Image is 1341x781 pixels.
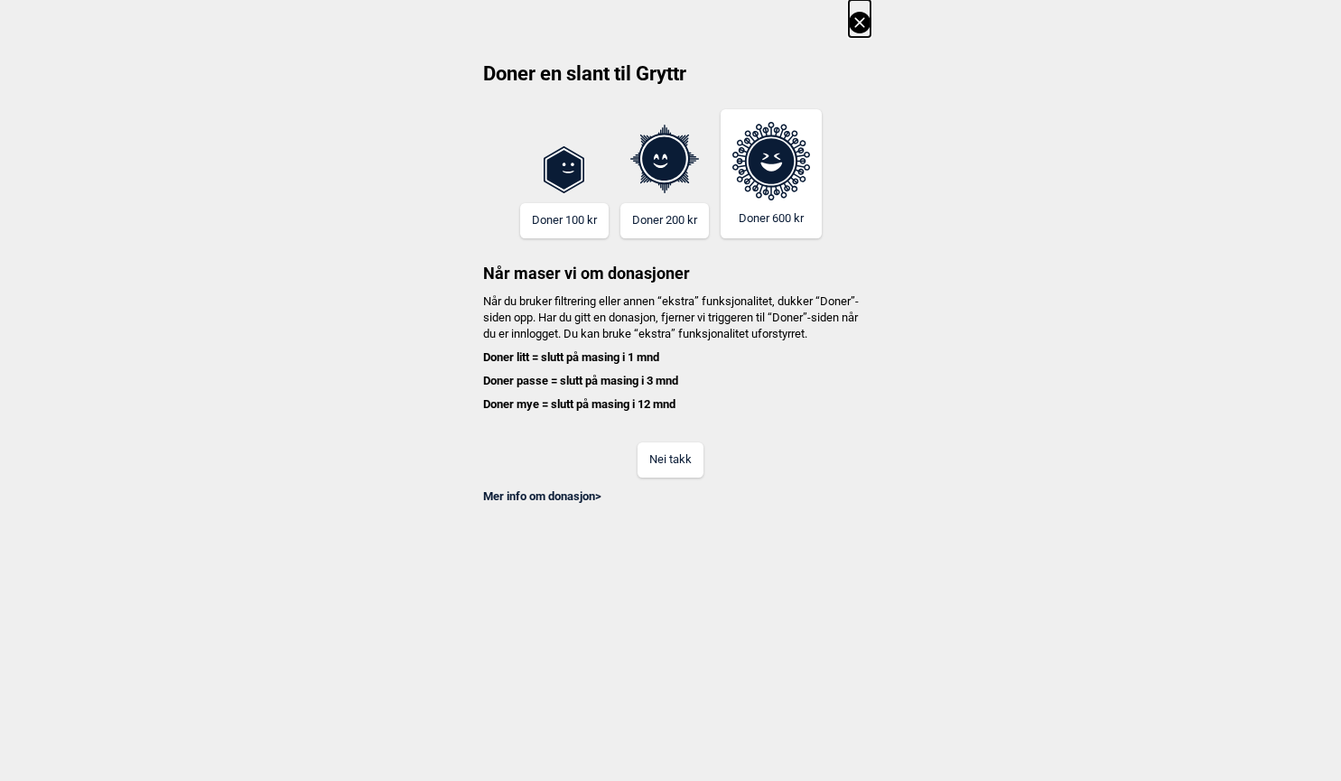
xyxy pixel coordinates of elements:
button: Doner 100 kr [520,203,609,238]
b: Doner litt = slutt på masing i 1 mnd [483,350,659,364]
b: Doner passe = slutt på masing i 3 mnd [483,374,678,387]
a: Mer info om donasjon> [483,489,601,503]
h4: Når du bruker filtrering eller annen “ekstra” funksjonalitet, dukker “Doner”-siden opp. Har du gi... [471,293,871,414]
h3: Når maser vi om donasjoner [471,238,871,284]
button: Doner 600 kr [721,109,822,238]
button: Nei takk [638,442,703,478]
button: Doner 200 kr [620,203,709,238]
b: Doner mye = slutt på masing i 12 mnd [483,397,675,411]
h2: Doner en slant til Gryttr [471,60,871,100]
